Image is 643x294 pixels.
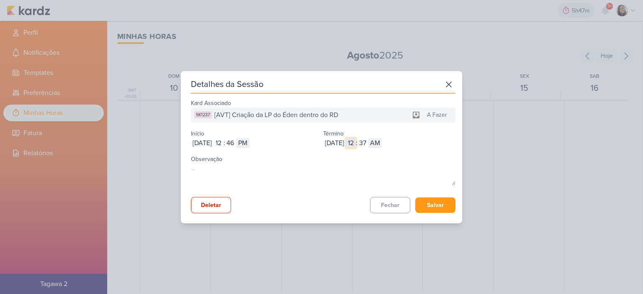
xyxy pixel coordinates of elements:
div: Detalhes da Sessão [191,79,263,90]
button: Fechar [370,197,410,213]
label: Observação [191,156,222,163]
div: SK1237 [194,111,212,118]
label: Início [191,130,204,137]
button: Deletar [191,197,231,213]
label: Kard Associado [191,100,231,107]
button: Salvar [415,197,455,213]
div: A Fazer [422,110,452,119]
div: : [224,138,225,148]
div: : [356,138,358,148]
label: Término [323,130,344,137]
span: [AVT] Criação da LP do Éden dentro do RD [214,110,338,120]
